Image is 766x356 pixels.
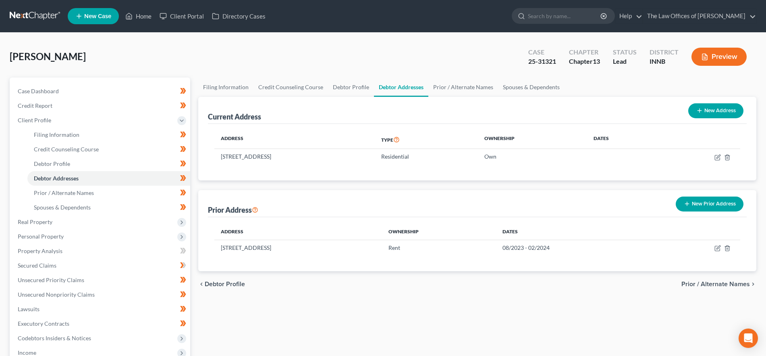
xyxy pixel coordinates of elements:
[214,224,382,240] th: Address
[208,9,270,23] a: Directory Cases
[205,281,245,287] span: Debtor Profile
[498,77,565,97] a: Spouses & Dependents
[478,149,587,164] td: Own
[18,335,91,341] span: Codebtors Insiders & Notices
[428,77,498,97] a: Prior / Alternate Names
[34,131,79,138] span: Filing Information
[18,102,52,109] span: Credit Report
[18,349,36,356] span: Income
[34,189,94,196] span: Prior / Alternate Names
[18,233,64,240] span: Personal Property
[27,142,190,157] a: Credit Counseling Course
[34,204,91,211] span: Spouses & Dependents
[528,48,556,57] div: Case
[11,316,190,331] a: Executory Contracts
[27,186,190,200] a: Prior / Alternate Names
[214,149,375,164] td: [STREET_ADDRESS]
[198,281,205,287] i: chevron_left
[496,240,655,255] td: 08/2023 - 02/2024
[34,160,70,167] span: Debtor Profile
[11,287,190,302] a: Unsecured Nonpriority Claims
[375,130,478,149] th: Type
[739,329,758,348] div: Open Intercom Messenger
[569,48,600,57] div: Chapter
[11,258,190,273] a: Secured Claims
[615,9,642,23] a: Help
[10,50,86,62] span: [PERSON_NAME]
[208,112,261,121] div: Current Address
[676,197,743,212] button: New Prior Address
[613,57,637,66] div: Lead
[156,9,208,23] a: Client Portal
[496,224,655,240] th: Dates
[27,171,190,186] a: Debtor Addresses
[650,57,679,66] div: INNB
[18,276,84,283] span: Unsecured Priority Claims
[18,117,51,124] span: Client Profile
[34,146,99,153] span: Credit Counseling Course
[18,218,52,225] span: Real Property
[11,302,190,316] a: Lawsuits
[18,247,62,254] span: Property Analysis
[593,57,600,65] span: 13
[375,149,478,164] td: Residential
[11,244,190,258] a: Property Analysis
[643,9,756,23] a: The Law Offices of [PERSON_NAME]
[478,130,587,149] th: Ownership
[11,84,190,98] a: Case Dashboard
[11,273,190,287] a: Unsecured Priority Claims
[214,130,375,149] th: Address
[681,281,756,287] button: Prior / Alternate Names chevron_right
[528,8,602,23] input: Search by name...
[691,48,747,66] button: Preview
[569,57,600,66] div: Chapter
[27,200,190,215] a: Spouses & Dependents
[374,77,428,97] a: Debtor Addresses
[11,98,190,113] a: Credit Report
[34,175,79,182] span: Debtor Addresses
[18,88,59,94] span: Case Dashboard
[18,291,95,298] span: Unsecured Nonpriority Claims
[121,9,156,23] a: Home
[18,262,56,269] span: Secured Claims
[214,240,382,255] td: [STREET_ADDRESS]
[18,306,39,312] span: Lawsuits
[750,281,756,287] i: chevron_right
[208,205,258,215] div: Prior Address
[198,77,253,97] a: Filing Information
[84,13,111,19] span: New Case
[681,281,750,287] span: Prior / Alternate Names
[253,77,328,97] a: Credit Counseling Course
[198,281,245,287] button: chevron_left Debtor Profile
[587,130,658,149] th: Dates
[688,103,743,118] button: New Address
[382,224,496,240] th: Ownership
[27,157,190,171] a: Debtor Profile
[382,240,496,255] td: Rent
[18,320,69,327] span: Executory Contracts
[528,57,556,66] div: 25-31321
[328,77,374,97] a: Debtor Profile
[613,48,637,57] div: Status
[27,128,190,142] a: Filing Information
[650,48,679,57] div: District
